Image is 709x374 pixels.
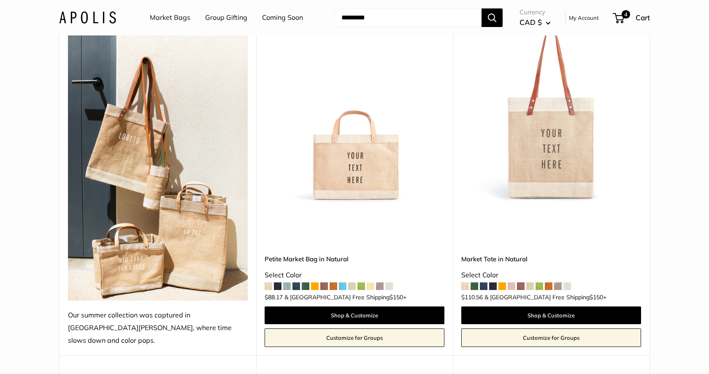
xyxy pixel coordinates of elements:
a: Petite Market Bag in Natural [265,254,444,264]
iframe: Sign Up via Text for Offers [7,342,90,367]
img: description_Make it yours with custom printed text. [461,24,641,203]
span: & [GEOGRAPHIC_DATA] Free Shipping + [284,294,406,300]
button: CAD $ [520,16,551,29]
a: Market Tote in Natural [461,254,641,264]
a: description_Make it yours with custom printed text.description_The Original Market bag in its 4 n... [461,24,641,203]
a: Market Bags [150,11,190,24]
a: Customize for Groups [265,328,444,347]
a: Petite Market Bag in Naturaldescription_Effortless style that elevates every moment [265,24,444,203]
a: Shop & Customize [461,306,641,324]
a: Group Gifting [205,11,247,24]
a: Shop & Customize [265,306,444,324]
span: Currency [520,6,551,18]
a: Coming Soon [262,11,303,24]
img: Petite Market Bag in Natural [265,24,444,203]
span: CAD $ [520,18,542,27]
a: My Account [569,13,599,23]
a: Customize for Groups [461,328,641,347]
div: Select Color [461,269,641,282]
span: $88.17 [265,294,283,300]
a: 4 Cart [614,11,650,24]
span: $150 [390,293,403,301]
div: Our summer collection was captured in [GEOGRAPHIC_DATA][PERSON_NAME], where time slows down and c... [68,309,248,347]
span: Cart [636,13,650,22]
div: Select Color [265,269,444,282]
span: & [GEOGRAPHIC_DATA] Free Shipping + [484,294,606,300]
span: 4 [622,10,630,19]
span: $150 [590,293,603,301]
button: Search [482,8,503,27]
span: $110.56 [461,294,483,300]
input: Search... [335,8,482,27]
img: Apolis [59,11,116,24]
img: Our summer collection was captured in Todos Santos, where time slows down and color pops. [68,24,248,301]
